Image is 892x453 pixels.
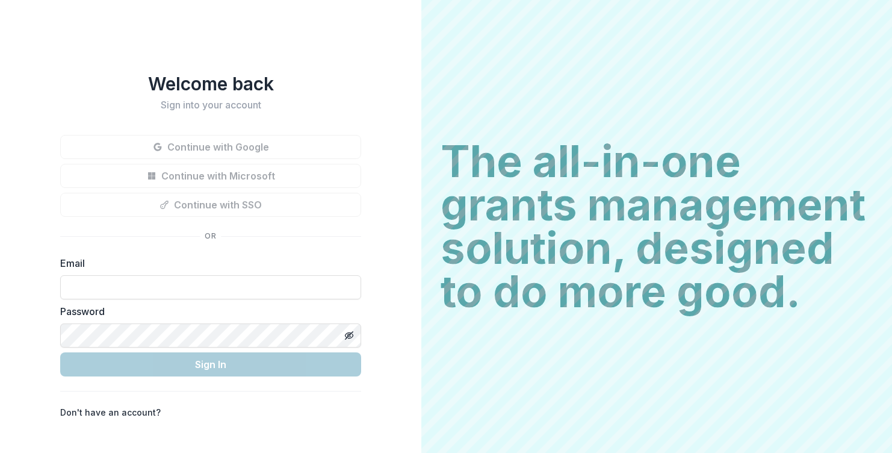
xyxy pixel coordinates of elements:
[60,406,161,419] p: Don't have an account?
[60,135,361,159] button: Continue with Google
[339,326,359,345] button: Toggle password visibility
[60,164,361,188] button: Continue with Microsoft
[60,193,361,217] button: Continue with SSO
[60,99,361,111] h2: Sign into your account
[60,352,361,376] button: Sign In
[60,73,361,95] h1: Welcome back
[60,304,354,319] label: Password
[60,256,354,270] label: Email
